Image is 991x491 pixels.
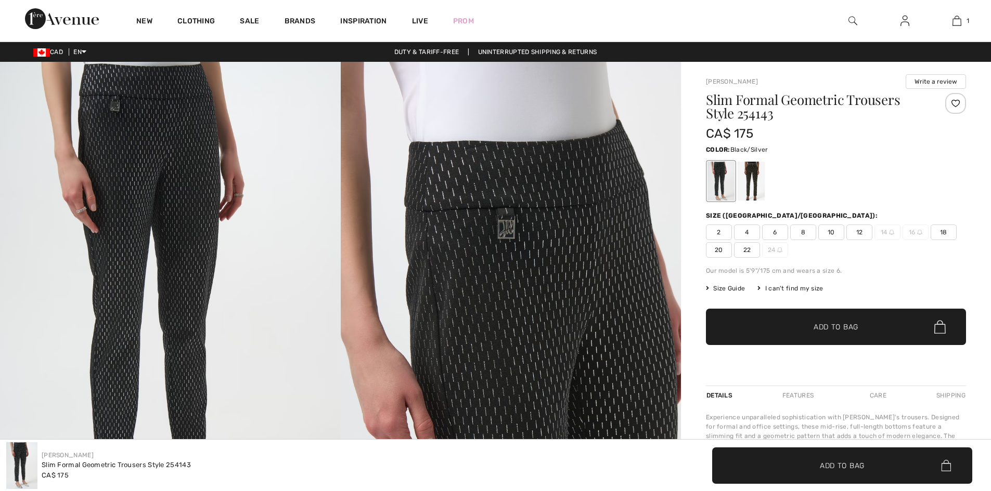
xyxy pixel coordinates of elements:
[706,211,880,220] div: Size ([GEOGRAPHIC_DATA]/[GEOGRAPHIC_DATA]):
[903,224,929,240] span: 16
[240,17,259,28] a: Sale
[917,230,922,235] img: ring-m.svg
[762,242,788,258] span: 24
[712,447,972,484] button: Add to Bag
[285,17,316,28] a: Brands
[730,146,768,153] span: Black/Silver
[6,442,37,489] img: Slim Formal Geometric Trousers Style 254143
[967,16,969,25] span: 1
[73,48,86,56] span: EN
[706,284,745,293] span: Size Guide
[42,471,69,479] span: CA$ 175
[941,460,951,471] img: Bag.svg
[177,17,215,28] a: Clothing
[706,266,966,275] div: Our model is 5'9"/175 cm and wears a size 6.
[777,247,782,253] img: ring-m.svg
[340,17,387,28] span: Inspiration
[33,48,50,57] img: Canadian Dollar
[706,386,735,405] div: Details
[706,242,732,258] span: 20
[934,386,966,405] div: Shipping
[33,48,67,56] span: CAD
[931,224,957,240] span: 18
[42,452,94,459] a: [PERSON_NAME]
[757,284,823,293] div: I can't find my size
[820,460,865,471] span: Add to Bag
[707,162,735,201] div: Black/Silver
[706,146,730,153] span: Color:
[734,242,760,258] span: 22
[931,15,982,27] a: 1
[953,15,961,27] img: My Bag
[892,15,918,28] a: Sign In
[136,17,152,28] a: New
[706,309,966,345] button: Add to Bag
[874,224,900,240] span: 14
[762,224,788,240] span: 6
[814,322,858,333] span: Add to Bag
[846,224,872,240] span: 12
[790,224,816,240] span: 8
[818,224,844,240] span: 10
[412,16,428,26] a: Live
[738,162,765,201] div: Black/Gold
[706,93,923,120] h1: Slim Formal Geometric Trousers Style 254143
[453,16,474,26] a: Prom
[906,74,966,89] button: Write a review
[25,8,99,29] img: 1ère Avenue
[848,15,857,27] img: search the website
[774,386,822,405] div: Features
[900,15,909,27] img: My Info
[934,320,946,334] img: Bag.svg
[889,230,894,235] img: ring-m.svg
[706,224,732,240] span: 2
[706,78,758,85] a: [PERSON_NAME]
[706,126,753,141] span: CA$ 175
[861,386,895,405] div: Care
[42,460,191,470] div: Slim Formal Geometric Trousers Style 254143
[734,224,760,240] span: 4
[706,413,966,469] div: Experience unparalleled sophistication with [PERSON_NAME]'s trousers. Designed for formal and off...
